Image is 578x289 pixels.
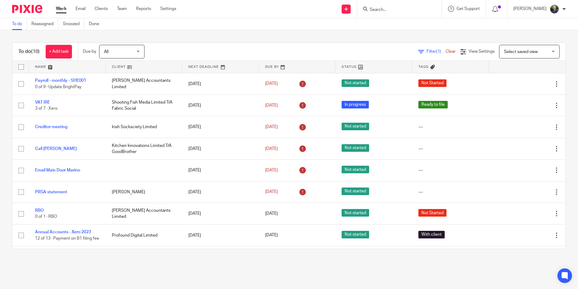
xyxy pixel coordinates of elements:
span: Not started [342,144,369,152]
span: [DATE] [265,147,278,151]
span: Ready to file [418,101,448,108]
td: [DATE] [182,181,259,203]
a: To do [12,18,27,30]
td: [DATE] [182,95,259,116]
a: Payroll - monthly - SHE001 [35,78,86,83]
span: All [104,50,109,54]
span: Tags [418,65,429,68]
span: [DATE] [265,168,278,172]
td: [DATE] [182,116,259,138]
span: Not Started [418,79,446,87]
span: [DATE] [265,125,278,129]
span: 0 of 9 · Update BrightPay [35,85,81,89]
a: Team [117,6,127,12]
span: Filter [427,49,446,54]
a: Settings [160,6,176,12]
div: --- [418,146,483,152]
td: [DATE] [182,160,259,181]
span: 0 of 1 · RBO [35,214,57,219]
a: Clients [95,6,108,12]
span: [DATE] [265,103,278,108]
h1: To do [18,48,40,55]
p: Due by [83,48,96,55]
td: Profound Digital Limited [106,224,183,246]
span: [DATE] [265,211,278,216]
a: Snoozed [63,18,84,30]
a: Reports [136,6,151,12]
span: Not Started [418,209,446,217]
td: [PERSON_NAME] [106,181,183,203]
td: [PERSON_NAME] Accountants Limited [106,203,183,224]
span: Not started [342,231,369,238]
a: Call [PERSON_NAME] [35,147,77,151]
a: RBO [35,208,44,213]
td: Irish Socksciety Limited [106,116,183,138]
div: --- [418,167,483,173]
span: [DATE] [265,190,278,194]
td: [DATE] [182,246,259,267]
td: [DATE] [182,203,259,224]
span: [DATE] [265,233,278,238]
td: [PERSON_NAME] Accountants Limited [106,73,183,95]
span: (18) [31,49,40,54]
a: Work [56,6,67,12]
span: (1) [436,49,441,54]
span: Not started [342,188,369,195]
a: PRSA statement [35,190,67,194]
div: --- [418,189,483,195]
a: Email [76,6,86,12]
a: Annual Accounts - Xero 2023 [35,230,91,234]
a: + Add task [46,45,72,58]
span: [DATE] [265,82,278,86]
span: Not started [342,209,369,217]
span: 3 of 7 · Xero [35,106,57,111]
a: VAT IRE [35,100,50,105]
td: [DATE] [182,138,259,159]
div: --- [418,124,483,130]
td: Shooting Fish Media Limited T/A Fabric Social [106,95,183,116]
img: download.png [550,4,559,14]
a: Reassigned [31,18,58,30]
td: Kitchen Innovations Limited T/A GoodBrother [106,138,183,159]
td: [DATE] [182,224,259,246]
span: View Settings [469,49,495,54]
span: In progress [342,101,369,108]
p: [PERSON_NAME] [513,6,547,12]
span: With client [418,231,445,238]
span: Get Support [456,7,480,11]
span: Not started [342,166,369,173]
a: Clear [446,49,456,54]
input: Search [369,7,424,13]
a: Done [89,18,104,30]
img: Pixie [12,5,42,13]
span: Select saved view [504,50,538,54]
a: Creditor meeting [35,125,67,129]
a: Email Main Door Marino [35,168,80,172]
span: Not started [342,79,369,87]
td: [DATE] [182,73,259,95]
span: 12 of 13 · Payment on B1 filing fee [35,236,99,241]
span: Not started [342,123,369,130]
